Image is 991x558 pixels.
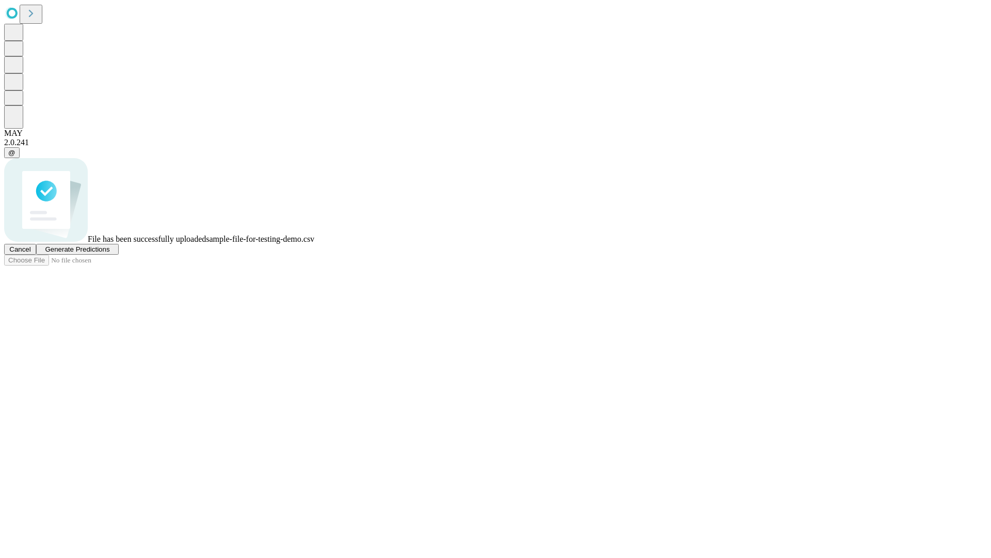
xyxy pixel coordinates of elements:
div: 2.0.241 [4,138,987,147]
span: sample-file-for-testing-demo.csv [206,235,314,243]
span: File has been successfully uploaded [88,235,206,243]
span: Generate Predictions [45,245,109,253]
div: MAY [4,129,987,138]
span: @ [8,149,15,157]
button: Generate Predictions [36,244,119,255]
button: Cancel [4,244,36,255]
button: @ [4,147,20,158]
span: Cancel [9,245,31,253]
